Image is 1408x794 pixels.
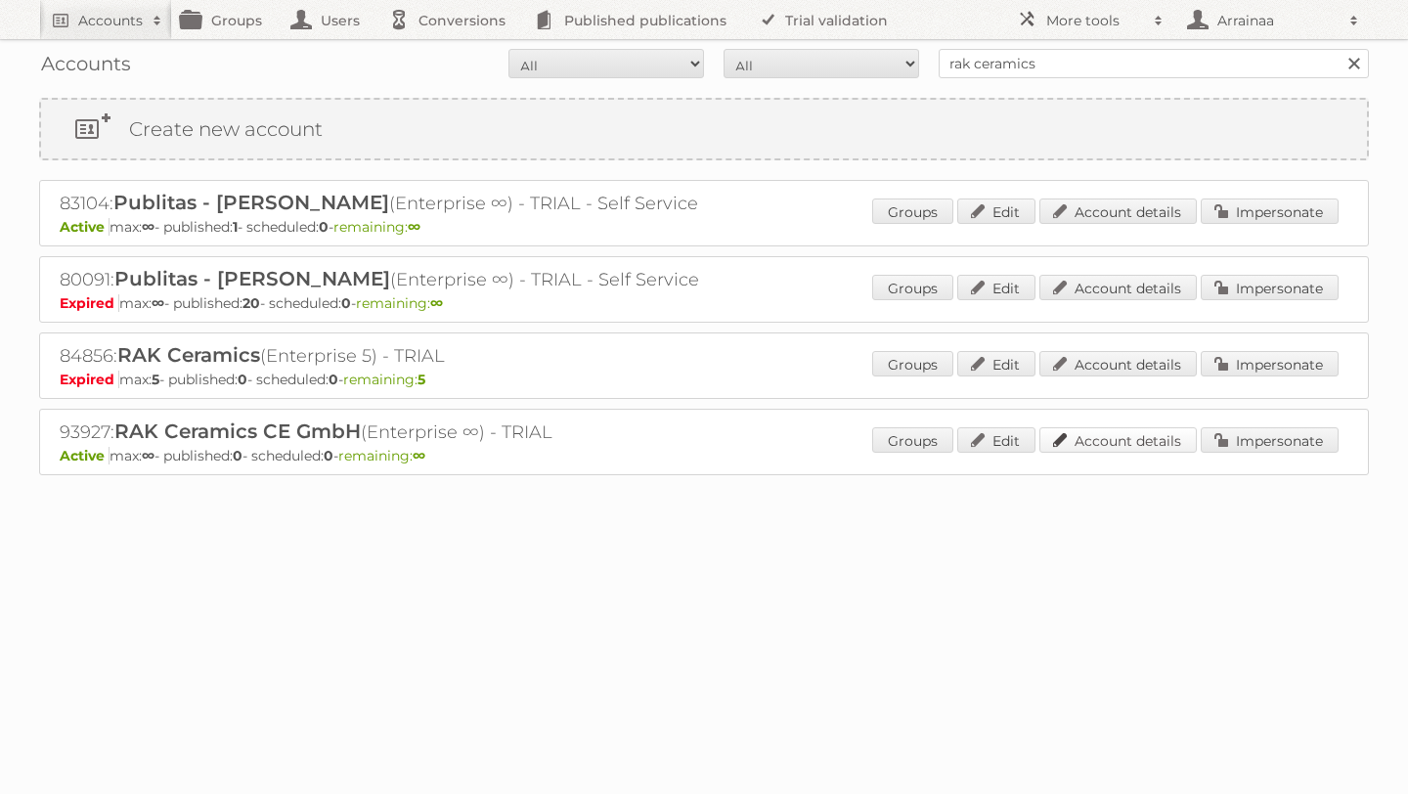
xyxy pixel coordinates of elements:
span: remaining: [338,447,425,464]
span: RAK Ceramics [117,343,260,367]
strong: 5 [152,371,159,388]
a: Impersonate [1201,351,1339,376]
a: Account details [1039,275,1197,300]
span: Expired [60,371,119,388]
a: Groups [872,427,953,453]
strong: 5 [418,371,425,388]
span: Expired [60,294,119,312]
strong: ∞ [152,294,164,312]
span: remaining: [343,371,425,388]
a: Groups [872,198,953,224]
strong: 1 [233,218,238,236]
h2: 80091: (Enterprise ∞) - TRIAL - Self Service [60,267,744,292]
a: Account details [1039,198,1197,224]
a: Create new account [41,100,1367,158]
span: remaining: [356,294,443,312]
h2: Accounts [78,11,143,30]
a: Impersonate [1201,198,1339,224]
h2: 84856: (Enterprise 5) - TRIAL [60,343,744,369]
h2: 93927: (Enterprise ∞) - TRIAL [60,419,744,445]
p: max: - published: - scheduled: - [60,447,1348,464]
p: max: - published: - scheduled: - [60,218,1348,236]
h2: 83104: (Enterprise ∞) - TRIAL - Self Service [60,191,744,216]
span: RAK Ceramics CE GmbH [114,419,361,443]
strong: ∞ [408,218,420,236]
span: Active [60,218,110,236]
strong: 0 [238,371,247,388]
strong: ∞ [413,447,425,464]
p: max: - published: - scheduled: - [60,371,1348,388]
p: max: - published: - scheduled: - [60,294,1348,312]
h2: Arrainaa [1212,11,1340,30]
a: Impersonate [1201,427,1339,453]
strong: ∞ [142,447,154,464]
strong: 0 [233,447,242,464]
a: Impersonate [1201,275,1339,300]
a: Edit [957,198,1035,224]
a: Edit [957,351,1035,376]
a: Account details [1039,351,1197,376]
strong: 0 [329,371,338,388]
a: Edit [957,427,1035,453]
h2: More tools [1046,11,1144,30]
a: Groups [872,351,953,376]
strong: ∞ [430,294,443,312]
span: Publitas - [PERSON_NAME] [113,191,389,214]
span: Publitas - [PERSON_NAME] [114,267,390,290]
strong: ∞ [142,218,154,236]
span: Active [60,447,110,464]
a: Edit [957,275,1035,300]
span: remaining: [333,218,420,236]
strong: 0 [319,218,329,236]
strong: 0 [341,294,351,312]
strong: 20 [242,294,260,312]
a: Account details [1039,427,1197,453]
strong: 0 [324,447,333,464]
a: Groups [872,275,953,300]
